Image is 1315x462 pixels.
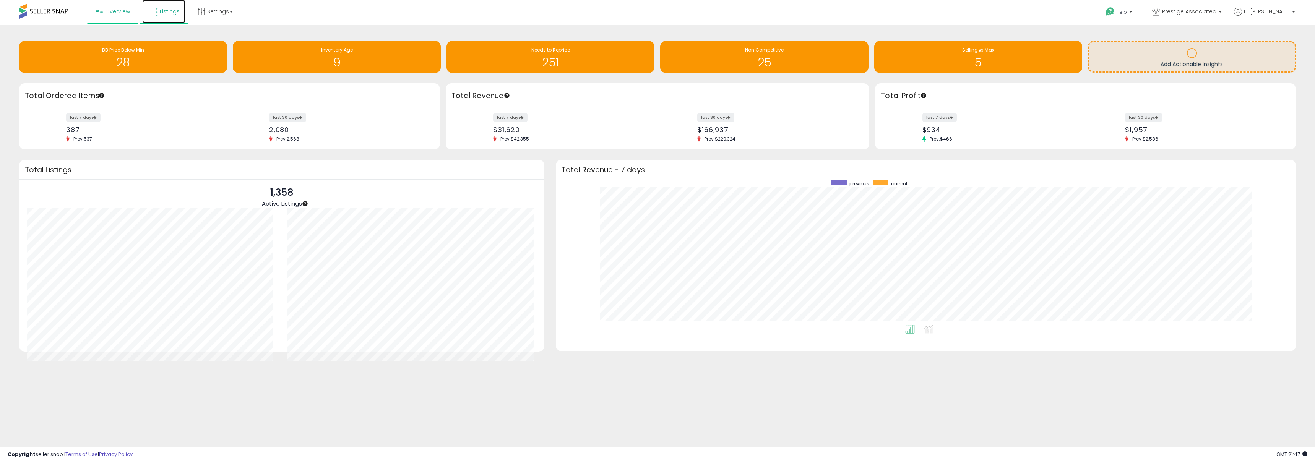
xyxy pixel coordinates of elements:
h1: 28 [23,56,223,69]
h1: 5 [878,56,1078,69]
div: $934 [922,126,1080,134]
label: last 7 days [66,113,101,122]
label: last 7 days [493,113,528,122]
span: Prev: $42,355 [497,136,533,142]
span: Prev: 537 [70,136,96,142]
label: last 30 days [697,113,734,122]
div: Tooltip anchor [503,92,510,99]
div: Tooltip anchor [98,92,105,99]
h3: Total Revenue [451,91,864,101]
div: Tooltip anchor [920,92,927,99]
span: Help [1117,9,1127,15]
span: previous [849,180,869,187]
span: Inventory Age [321,47,353,53]
div: 2,080 [269,126,427,134]
a: BB Price Below Min 28 [19,41,227,73]
h1: 25 [664,56,864,69]
span: Prestige Associated [1162,8,1216,15]
h3: Total Revenue - 7 days [562,167,1290,173]
span: Listings [160,8,180,15]
span: Hi [PERSON_NAME] [1244,8,1290,15]
a: Inventory Age 9 [233,41,441,73]
a: Selling @ Max 5 [874,41,1082,73]
h1: 251 [450,56,651,69]
span: BB Price Below Min [102,47,144,53]
label: last 7 days [922,113,957,122]
p: 1,358 [262,185,302,200]
label: last 30 days [1125,113,1162,122]
h3: Total Listings [25,167,539,173]
span: Active Listings [262,199,302,207]
span: Selling @ Max [962,47,994,53]
span: Prev: 2,568 [273,136,303,142]
span: Prev: $229,324 [701,136,739,142]
span: current [891,180,908,187]
h3: Total Profit [881,91,1290,101]
span: Add Actionable Insights [1161,60,1223,68]
div: $1,957 [1125,126,1283,134]
label: last 30 days [269,113,306,122]
div: 387 [66,126,224,134]
a: Add Actionable Insights [1089,42,1295,71]
a: Needs to Reprice 251 [446,41,654,73]
div: Tooltip anchor [302,200,308,207]
div: $166,937 [697,126,856,134]
span: Needs to Reprice [531,47,570,53]
h3: Total Ordered Items [25,91,434,101]
span: Prev: $466 [926,136,956,142]
span: Non Competitive [745,47,784,53]
a: Hi [PERSON_NAME] [1234,8,1295,25]
h1: 9 [237,56,437,69]
div: $31,620 [493,126,652,134]
a: Non Competitive 25 [660,41,868,73]
a: Help [1099,1,1140,25]
i: Get Help [1105,7,1115,16]
span: Overview [105,8,130,15]
span: Prev: $2,586 [1128,136,1162,142]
